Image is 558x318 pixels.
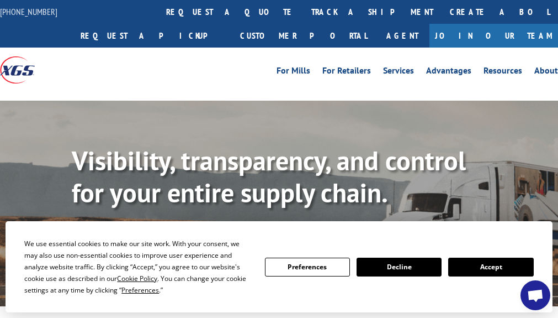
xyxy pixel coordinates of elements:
[117,274,157,283] span: Cookie Policy
[232,24,375,48] a: Customer Portal
[6,221,552,312] div: Cookie Consent Prompt
[357,258,442,277] button: Decline
[24,238,251,296] div: We use essential cookies to make our site work. With your consent, we may also use non-essential ...
[375,24,429,48] a: Agent
[72,24,232,48] a: Request a pickup
[322,66,371,79] a: For Retailers
[121,285,159,295] span: Preferences
[448,258,533,277] button: Accept
[429,24,558,48] a: Join Our Team
[72,143,466,210] b: Visibility, transparency, and control for your entire supply chain.
[383,66,414,79] a: Services
[426,66,471,79] a: Advantages
[483,66,522,79] a: Resources
[534,66,558,79] a: About
[277,66,310,79] a: For Mills
[265,258,350,277] button: Preferences
[520,280,550,310] a: Open chat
